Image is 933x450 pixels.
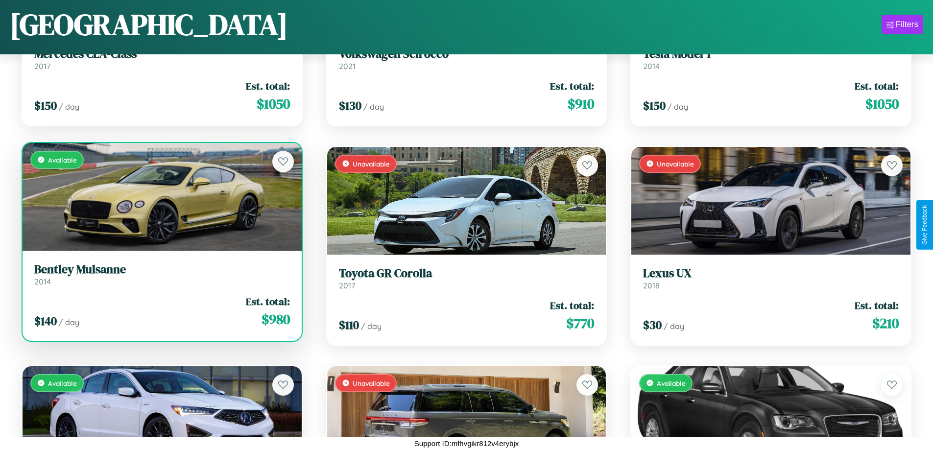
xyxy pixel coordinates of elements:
[257,94,290,114] span: $ 1050
[855,79,899,93] span: Est. total:
[363,102,384,112] span: / day
[34,61,50,71] span: 2017
[550,79,594,93] span: Est. total:
[643,266,899,281] h3: Lexus UX
[921,205,928,245] div: Give Feedback
[34,313,57,329] span: $ 140
[353,379,390,387] span: Unavailable
[339,266,595,281] h3: Toyota GR Corolla
[59,317,79,327] span: / day
[34,262,290,277] h3: Bentley Mulsanne
[34,97,57,114] span: $ 150
[339,47,595,61] h3: Volkswagen Scirocco
[339,266,595,290] a: Toyota GR Corolla2017
[339,281,355,290] span: 2017
[59,102,79,112] span: / day
[668,102,688,112] span: / day
[657,379,686,387] span: Available
[339,97,361,114] span: $ 130
[882,15,923,34] button: Filters
[643,97,666,114] span: $ 150
[34,277,51,286] span: 2014
[664,321,684,331] span: / day
[896,20,918,29] div: Filters
[10,4,288,45] h1: [GEOGRAPHIC_DATA]
[865,94,899,114] span: $ 1050
[568,94,594,114] span: $ 910
[414,437,519,450] p: Support ID: mfhvgikr812v4erybjx
[643,317,662,333] span: $ 30
[643,47,899,71] a: Tesla Model Y2014
[34,262,290,286] a: Bentley Mulsanne2014
[566,313,594,333] span: $ 770
[339,317,359,333] span: $ 110
[643,281,660,290] span: 2018
[48,379,77,387] span: Available
[48,156,77,164] span: Available
[339,61,356,71] span: 2021
[34,47,290,71] a: Mercedes CLA-Class2017
[657,160,694,168] span: Unavailable
[643,61,660,71] span: 2014
[246,79,290,93] span: Est. total:
[339,47,595,71] a: Volkswagen Scirocco2021
[872,313,899,333] span: $ 210
[246,294,290,308] span: Est. total:
[643,266,899,290] a: Lexus UX2018
[855,298,899,312] span: Est. total:
[643,47,899,61] h3: Tesla Model Y
[34,47,290,61] h3: Mercedes CLA-Class
[550,298,594,312] span: Est. total:
[361,321,382,331] span: / day
[353,160,390,168] span: Unavailable
[262,309,290,329] span: $ 980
